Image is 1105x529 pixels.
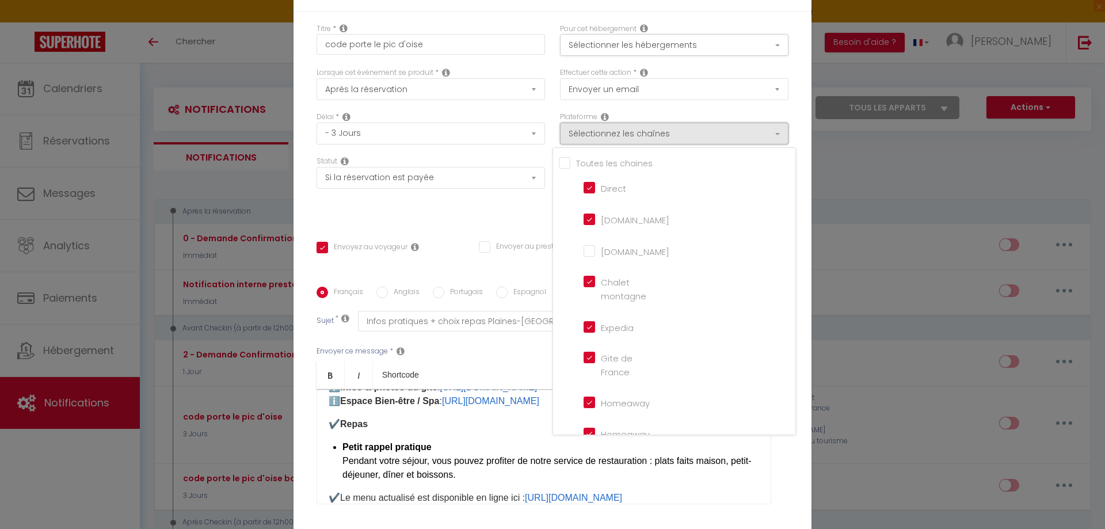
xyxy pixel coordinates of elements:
strong: Espace Bien-être / Spa [340,396,440,406]
a: [URL][DOMAIN_NAME] [525,493,622,503]
label: Sujet [317,315,334,328]
span: ✔️​ [329,493,340,503]
i: Message [397,347,405,356]
i: Subject [341,314,349,323]
i: Event Occur [442,68,450,77]
i: Action Time [342,112,350,121]
a: [URL][DOMAIN_NAME] [442,396,539,406]
label: Titre [317,24,331,35]
span: Le menu actualisé est disponible en ligne ici : [340,493,525,503]
label: Statut [317,156,337,167]
strong: Petit rappel pratique [342,442,432,452]
label: Gite de France [595,352,645,379]
label: Français [328,287,363,299]
i: Action Type [640,68,648,77]
i: This Rental [640,24,648,33]
p: ✔️​ [329,417,759,431]
label: Anglais [388,287,420,299]
p: ℹ️ : ​ ℹ️ : ​ [329,380,759,408]
i: Action Channel [601,112,609,121]
a: Italic [345,361,373,389]
button: Sélectionner les hébergements [560,34,788,56]
a: Bold [317,361,345,389]
label: Pour cet hébergement [560,24,637,35]
label: Chalet montagne [595,276,646,303]
label: Envoyer ce message [317,346,388,357]
i: Envoyer au voyageur [411,242,419,252]
div: ​ [317,389,771,504]
a: Shortcode [373,361,428,389]
label: Délai [317,112,334,123]
label: Effectuer cette action [560,67,631,78]
iframe: Chat [1056,477,1096,520]
label: Espagnol [508,287,546,299]
li: Pendant votre séjour, vous pouvez profiter de notre service de restauration : plats faits maison,... [342,440,759,482]
label: Plateforme [560,112,597,123]
i: Booking status [341,157,349,166]
button: Sélectionnez les chaînes [560,123,788,144]
i: Title [340,24,348,33]
button: Ouvrir le widget de chat LiveChat [9,5,44,39]
strong: Repas [340,419,368,429]
label: Lorsque cet événement se produit [317,67,433,78]
label: Portugais [444,287,483,299]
